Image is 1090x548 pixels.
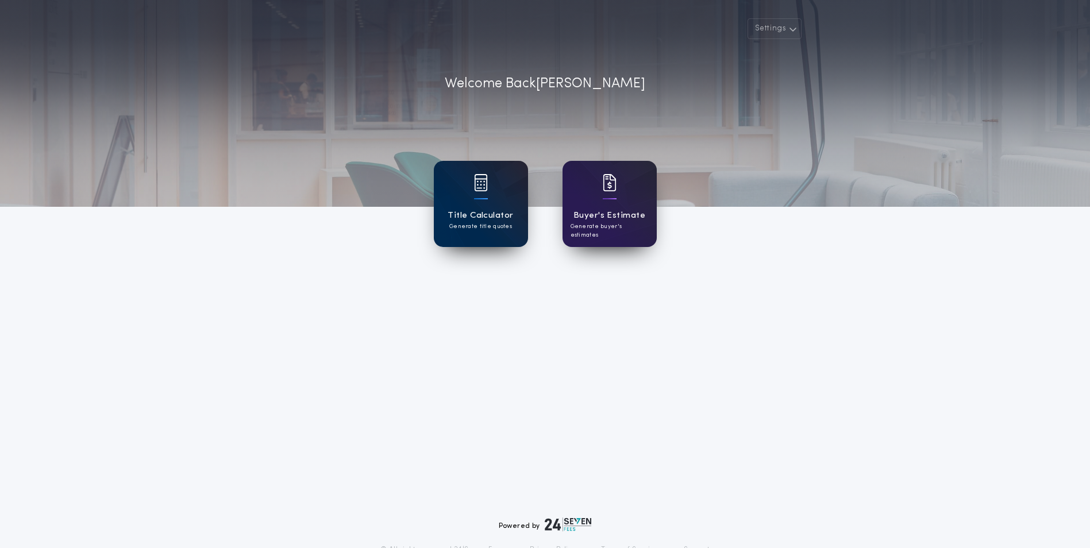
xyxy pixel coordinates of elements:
[573,209,645,222] h1: Buyer's Estimate
[571,222,649,240] p: Generate buyer's estimates
[474,174,488,191] img: card icon
[603,174,617,191] img: card icon
[445,74,645,94] p: Welcome Back [PERSON_NAME]
[545,518,592,531] img: logo
[449,222,512,231] p: Generate title quotes
[434,161,528,247] a: card iconTitle CalculatorGenerate title quotes
[448,209,513,222] h1: Title Calculator
[748,18,802,39] button: Settings
[563,161,657,247] a: card iconBuyer's EstimateGenerate buyer's estimates
[499,518,592,531] div: Powered by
